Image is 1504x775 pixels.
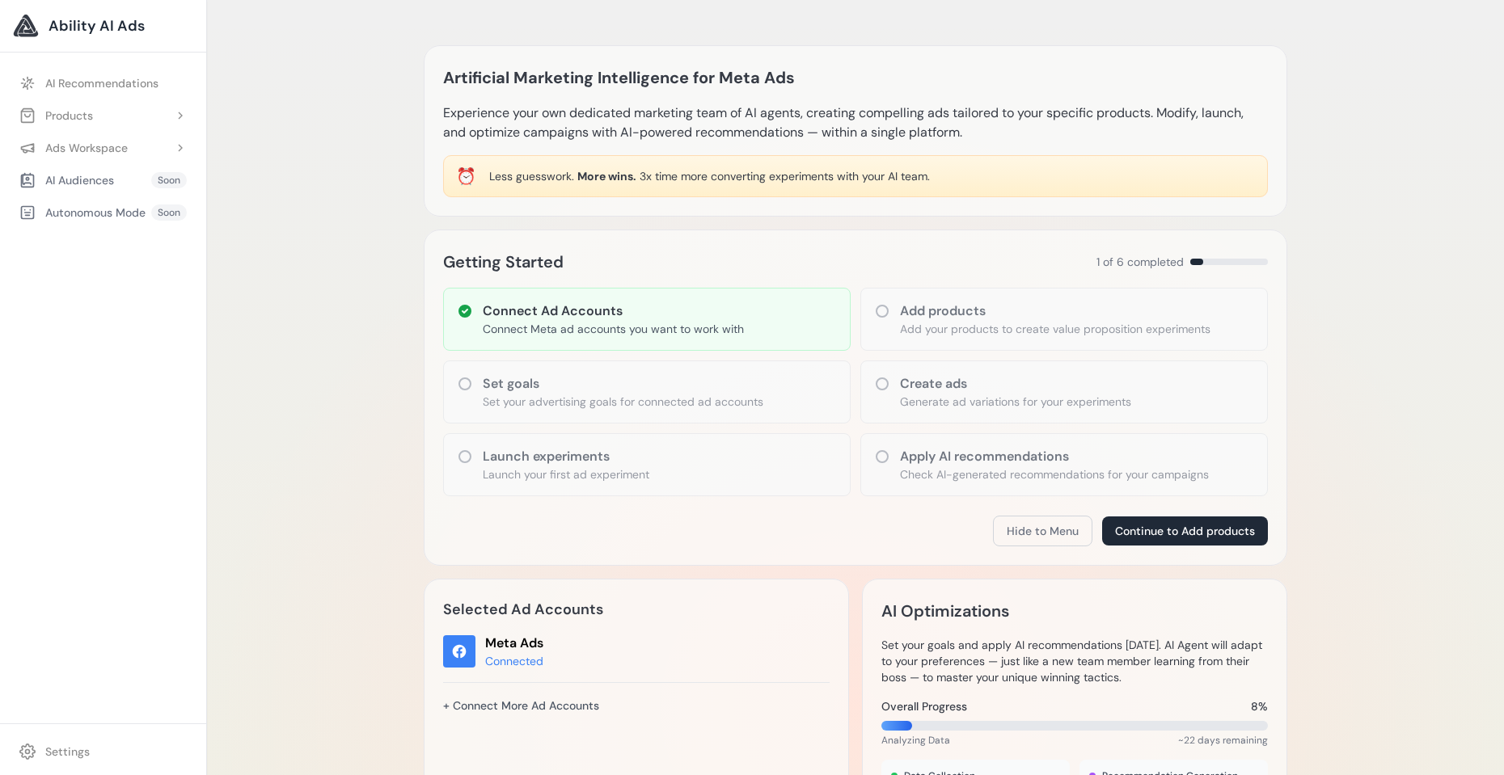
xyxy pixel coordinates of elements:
span: Soon [151,172,187,188]
a: + Connect More Ad Accounts [443,692,599,719]
div: Meta Ads [485,634,543,653]
h1: Artificial Marketing Intelligence for Meta Ads [443,65,795,91]
div: Products [19,107,93,124]
p: Set your goals and apply AI recommendations [DATE]. AI Agent will adapt to your preferences — jus... [881,637,1268,685]
span: 8% [1251,698,1268,714]
button: Products [10,101,196,130]
span: 1 of 6 completed [1096,254,1184,270]
button: Hide to Menu [993,516,1092,546]
a: Settings [10,737,196,766]
button: Continue to Add products [1102,516,1268,545]
div: Autonomous Mode [19,204,146,221]
span: More wins. [577,169,636,183]
p: Launch your first ad experiment [483,466,649,482]
div: Ads Workspace [19,140,128,156]
span: Ability AI Ads [49,15,145,37]
p: Connect Meta ad accounts you want to work with [483,321,744,337]
p: Check AI-generated recommendations for your campaigns [900,466,1209,482]
h2: AI Optimizations [881,598,1009,624]
h2: Selected Ad Accounts [443,598,830,621]
div: ⏰ [456,165,476,187]
span: Overall Progress [881,698,967,714]
h3: Create ads [900,374,1131,394]
h3: Add products [900,301,1210,321]
span: ~22 days remaining [1178,734,1268,747]
span: Analyzing Data [881,734,950,747]
span: Less guesswork. [489,169,574,183]
h3: Apply AI recommendations [900,447,1209,466]
h3: Connect Ad Accounts [483,301,744,321]
span: Soon [151,204,187,221]
p: Generate ad variations for your experiments [900,394,1131,410]
h3: Set goals [483,374,763,394]
a: Ability AI Ads [13,13,193,39]
button: Ads Workspace [10,133,196,162]
div: Connected [485,653,543,669]
h3: Launch experiments [483,447,649,466]
div: AI Audiences [19,172,114,188]
h2: Getting Started [443,249,564,275]
p: Add your products to create value proposition experiments [900,321,1210,337]
a: AI Recommendations [10,69,196,98]
p: Set your advertising goals for connected ad accounts [483,394,763,410]
span: 3x time more converting experiments with your AI team. [640,169,930,183]
p: Experience your own dedicated marketing team of AI agents, creating compelling ads tailored to yo... [443,103,1268,142]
